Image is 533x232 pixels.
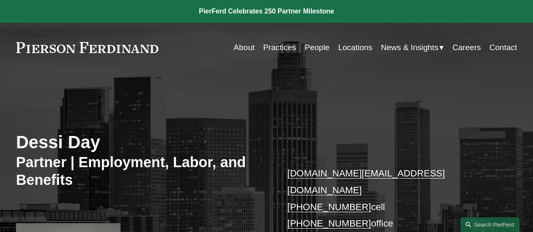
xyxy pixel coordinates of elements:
a: People [305,40,329,56]
a: Practices [263,40,296,56]
a: [PHONE_NUMBER] [287,218,371,229]
a: Locations [338,40,372,56]
a: Contact [490,40,517,56]
h3: Partner | Employment, Labor, and Benefits [16,153,267,189]
a: folder dropdown [381,40,444,56]
a: [PHONE_NUMBER] [287,202,371,212]
span: News & Insights [381,40,438,55]
a: [DOMAIN_NAME][EMAIL_ADDRESS][DOMAIN_NAME] [287,168,445,195]
a: Careers [453,40,481,56]
a: Search this site [461,217,520,232]
h2: Dessi Day [16,132,267,153]
a: About [234,40,255,56]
